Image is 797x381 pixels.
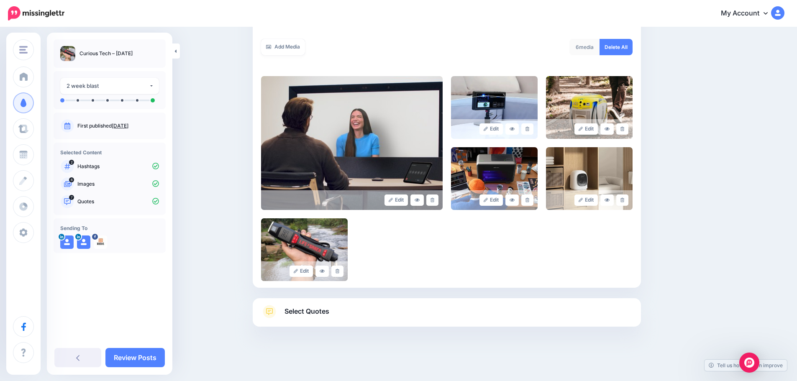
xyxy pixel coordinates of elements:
[60,235,74,249] img: user_default_image.png
[19,46,28,54] img: menu.png
[384,194,408,206] a: Edit
[705,360,787,371] a: Tell us how we can improve
[284,306,329,317] span: Select Quotes
[451,76,538,139] img: 1JEAVR11264DUMHV5GRVRR1AUJSU30RF_large.jpg
[79,49,133,58] p: Curious Tech – [DATE]
[60,225,159,231] h4: Sending To
[569,39,600,55] div: media
[77,163,159,170] p: Hashtags
[69,195,74,200] span: 7
[451,147,538,210] img: E86CL2UZB8VI6U1QVD9707BAV5TMJ21Z_large.jpg
[60,78,159,94] button: 2 week blast
[261,305,633,327] a: Select Quotes
[67,81,149,91] div: 2 week blast
[77,180,159,188] p: Images
[574,123,598,135] a: Edit
[739,353,759,373] div: Open Intercom Messenger
[77,122,159,130] p: First published
[290,266,313,277] a: Edit
[261,3,633,281] div: Select Media
[600,39,633,55] a: Delete All
[261,218,348,281] img: FKCV5A8IF70BFVZT3GIU2BZG8IVZR7JU_large.jpeg
[77,198,159,205] p: Quotes
[77,235,90,249] img: user_default_image.png
[112,123,128,129] a: [DATE]
[8,6,64,20] img: Missinglettr
[60,46,75,61] img: eeba85fb600aa7d650297e3f8c54ed18_thumb.jpg
[261,39,305,55] a: Add Media
[69,177,74,182] span: 6
[479,123,503,135] a: Edit
[479,194,503,206] a: Edit
[574,194,598,206] a: Edit
[576,44,579,50] span: 6
[546,147,633,210] img: R50E6V6OZ2LUKL9MVNZN19NHVX72DZPP_large.jpg
[261,76,443,210] img: YRVVVO5MOS0DRKBNN5OSY6DYPFSN2OPM_large.jpg
[712,3,784,24] a: My Account
[69,160,74,165] span: 2
[60,149,159,156] h4: Selected Content
[94,235,107,249] img: 302433672_10159081232133196_4068783852582258592_n-bsa122643.jpg
[546,76,633,139] img: J9YJHQ5KX37BYLJB8VA19C684JLSF9NE_large.jpeg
